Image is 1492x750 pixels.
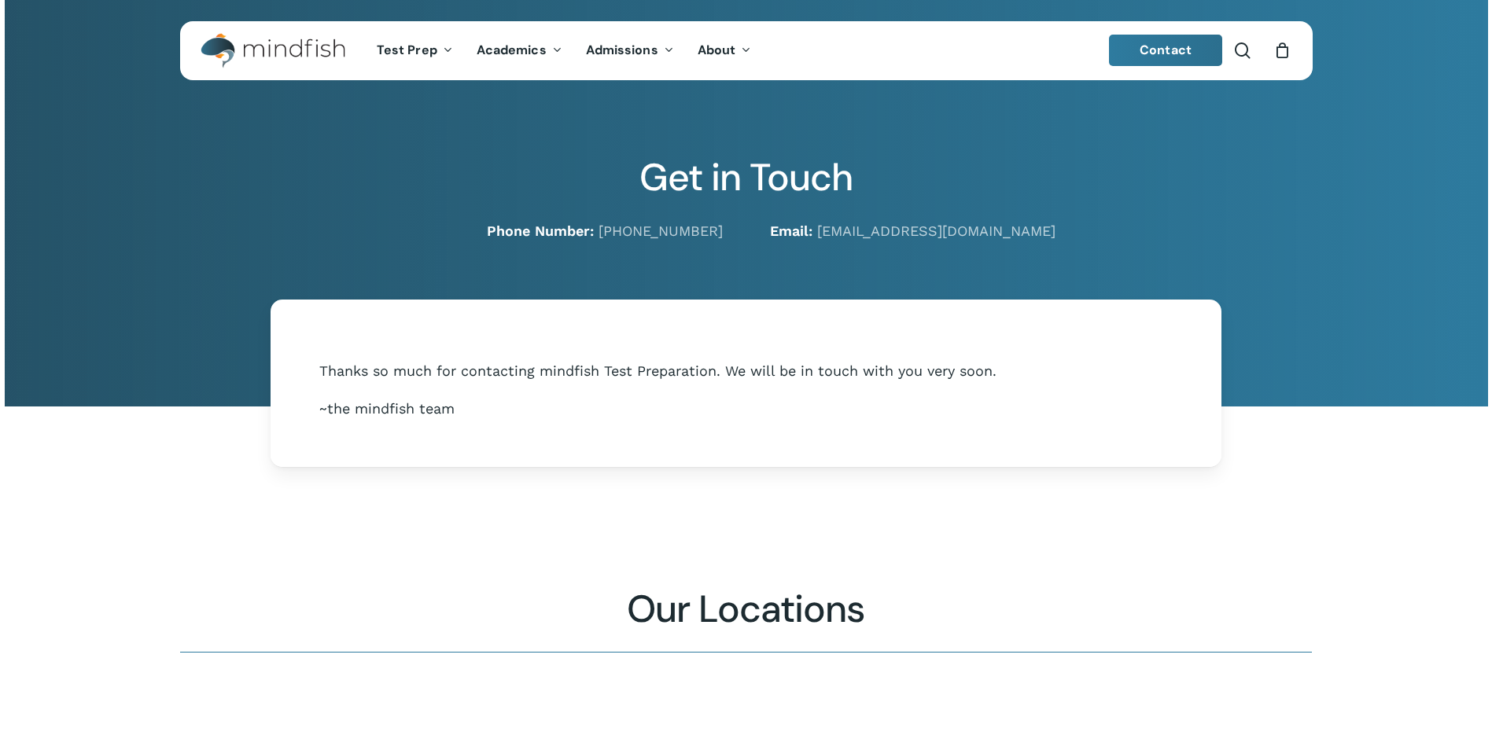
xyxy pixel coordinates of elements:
span: About [698,42,736,58]
div: Thanks so much for contacting mindfish Test Preparation. We will be in touch with you very soon. ... [319,362,1173,418]
a: [EMAIL_ADDRESS][DOMAIN_NAME] [817,222,1055,239]
a: About [686,44,764,57]
a: [PHONE_NUMBER] [599,222,723,239]
a: Academics [465,44,574,57]
header: Main Menu [180,21,1313,80]
strong: Email: [770,222,812,239]
a: Test Prep [365,44,465,57]
h2: Get in Touch [180,155,1313,200]
span: Admissions [586,42,658,58]
nav: Main Menu [365,21,763,80]
span: Academics [477,42,547,58]
a: Admissions [574,44,686,57]
a: Contact [1109,35,1222,66]
h2: Our Locations [180,586,1312,632]
strong: Phone Number: [487,222,594,239]
a: Cart [1274,42,1291,59]
span: Test Prep [377,42,437,58]
span: Contact [1140,42,1192,58]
